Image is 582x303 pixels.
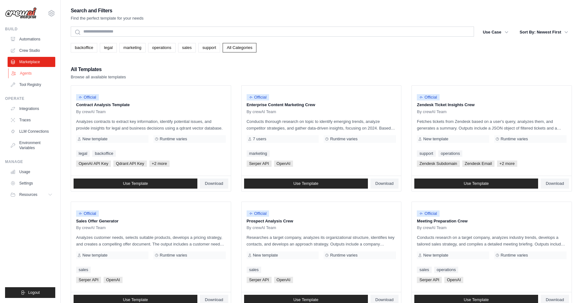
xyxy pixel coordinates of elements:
a: Environment Variables [8,138,55,153]
span: Use Template [123,297,148,302]
a: backoffice [71,43,97,52]
span: Use Template [293,181,318,186]
span: Serper API [247,161,272,167]
span: New template [423,136,448,142]
a: operations [438,150,463,157]
p: Analyzes contracts to extract key information, identify potential issues, and provide insights fo... [76,118,226,131]
span: Download [546,297,564,302]
p: Enterprise Content Marketing Crew [247,102,396,108]
a: backoffice [92,150,116,157]
p: Researches a target company, analyzes its organizational structure, identifies key contacts, and ... [247,234,396,247]
a: LLM Connections [8,126,55,136]
span: Download [205,297,223,302]
span: OpenAI [104,277,123,283]
span: Download [375,297,394,302]
a: Use Template [244,179,368,189]
p: Fetches tickets from Zendesk based on a user's query, analyzes them, and generates a summary. Out... [417,118,567,131]
a: operations [434,267,459,273]
a: Automations [8,34,55,44]
span: Use Template [123,181,148,186]
div: Manage [5,159,55,164]
p: Prospect Analysis Crew [247,218,396,224]
a: Download [541,179,569,189]
span: New template [82,136,107,142]
button: Use Case [479,27,512,38]
a: operations [148,43,176,52]
a: support [417,150,435,157]
span: Runtime varies [501,253,528,258]
span: Use Template [464,181,489,186]
span: By crewAI Team [247,225,276,230]
a: sales [178,43,196,52]
span: New template [253,253,278,258]
button: Sort By: Newest First [516,27,572,38]
p: Zendesk Ticket Insights Crew [417,102,567,108]
a: Traces [8,115,55,125]
span: OpenAI [274,277,293,283]
p: Find the perfect template for your needs [71,15,144,21]
span: Zendesk Email [462,161,495,167]
a: Download [370,179,399,189]
a: Download [200,179,228,189]
span: 7 users [253,136,267,142]
span: +2 more [497,161,517,167]
h2: All Templates [71,65,126,74]
a: Tool Registry [8,80,55,90]
a: Agents [8,68,56,78]
span: Download [546,181,564,186]
span: Official [247,94,269,100]
p: Conducts thorough research on topic to identify emerging trends, analyze competitor strategies, a... [247,118,396,131]
p: Conducts research on a target company, analyzes industry trends, develops a tailored sales strate... [417,234,567,247]
p: Sales Offer Generator [76,218,226,224]
span: By crewAI Team [417,225,447,230]
a: legal [100,43,117,52]
a: support [198,43,220,52]
a: All Categories [223,43,256,52]
span: New template [82,253,107,258]
span: Official [247,210,269,217]
a: Marketplace [8,57,55,67]
a: sales [247,267,261,273]
a: Use Template [74,179,197,189]
span: Qdrant API Key [113,161,147,167]
button: Resources [8,190,55,200]
h2: Search and Filters [71,6,144,15]
span: Runtime varies [160,253,187,258]
span: Download [205,181,223,186]
p: Contract Analysis Template [76,102,226,108]
a: Use Template [414,179,538,189]
span: Runtime varies [501,136,528,142]
img: Logo [5,7,37,19]
span: Runtime varies [330,136,357,142]
span: OpenAI API Key [76,161,111,167]
a: Settings [8,178,55,188]
p: Meeting Preparation Crew [417,218,567,224]
span: Serper API [76,277,101,283]
span: OpenAI [274,161,293,167]
span: Official [76,210,99,217]
a: marketing [247,150,270,157]
span: Runtime varies [330,253,357,258]
button: Logout [5,287,55,298]
span: Serper API [247,277,272,283]
span: Logout [28,290,40,295]
span: +2 more [149,161,170,167]
a: sales [417,267,431,273]
a: sales [76,267,91,273]
span: Zendesk Subdomain [417,161,459,167]
a: marketing [119,43,146,52]
a: Crew Studio [8,45,55,56]
span: Use Template [293,297,318,302]
span: By crewAI Team [76,109,106,114]
span: Serper API [417,277,442,283]
a: legal [76,150,90,157]
span: By crewAI Team [247,109,276,114]
a: Integrations [8,104,55,114]
span: Official [76,94,99,100]
span: OpenAI [444,277,463,283]
div: Build [5,27,55,32]
span: By crewAI Team [417,109,447,114]
p: Analyzes customer needs, selects suitable products, develops a pricing strategy, and creates a co... [76,234,226,247]
span: Official [417,94,440,100]
span: Official [417,210,440,217]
